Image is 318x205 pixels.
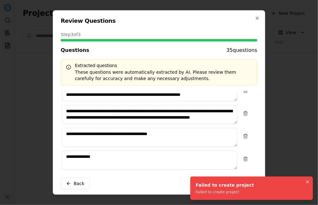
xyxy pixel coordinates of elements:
[196,182,254,188] div: Failed to create project
[196,189,254,195] div: Failed to create project
[61,47,89,54] span: Questions
[66,63,252,68] h5: Extracted questions
[66,69,252,82] div: These questions were automatically extracted by AI. Please review them carefully for accuracy and...
[61,31,81,38] span: Step 3 of 3
[61,18,257,24] h2: Review Questions
[61,178,90,189] button: Back
[226,47,257,54] span: 35 questions
[74,181,84,187] span: Back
